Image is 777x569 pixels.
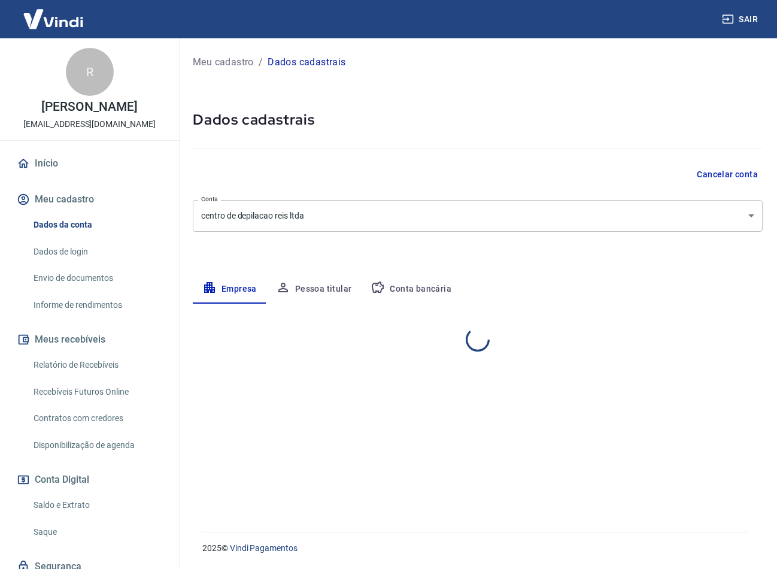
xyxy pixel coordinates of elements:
[23,118,156,131] p: [EMAIL_ADDRESS][DOMAIN_NAME]
[66,48,114,96] div: R
[268,55,345,69] p: Dados cadastrais
[230,543,298,553] a: Vindi Pagamentos
[41,101,137,113] p: [PERSON_NAME]
[29,406,165,431] a: Contratos com credores
[202,542,748,555] p: 2025 ©
[193,275,266,304] button: Empresa
[29,520,165,544] a: Saque
[266,275,362,304] button: Pessoa titular
[29,493,165,517] a: Saldo e Extrato
[29,353,165,377] a: Relatório de Recebíveis
[692,164,763,186] button: Cancelar conta
[14,186,165,213] button: Meu cadastro
[14,326,165,353] button: Meus recebíveis
[14,1,92,37] img: Vindi
[361,275,461,304] button: Conta bancária
[14,150,165,177] a: Início
[193,110,763,129] h5: Dados cadastrais
[29,380,165,404] a: Recebíveis Futuros Online
[259,55,263,69] p: /
[193,200,763,232] div: centro de depilacao reis ltda
[29,240,165,264] a: Dados de login
[29,433,165,458] a: Disponibilização de agenda
[29,266,165,290] a: Envio de documentos
[14,467,165,493] button: Conta Digital
[29,213,165,237] a: Dados da conta
[193,55,254,69] a: Meu cadastro
[29,293,165,317] a: Informe de rendimentos
[201,195,218,204] label: Conta
[720,8,763,31] button: Sair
